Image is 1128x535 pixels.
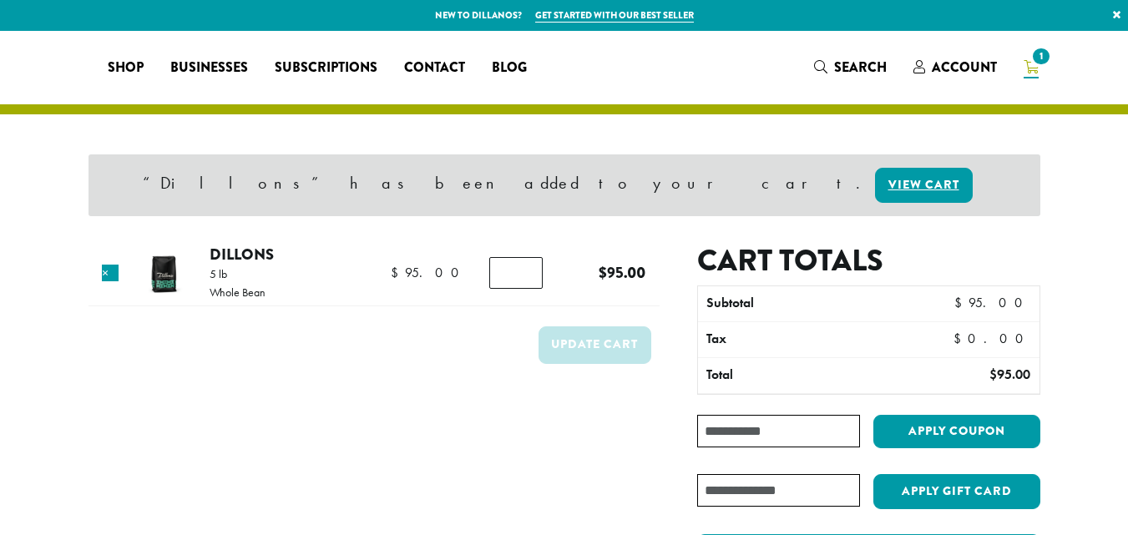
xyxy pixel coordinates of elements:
[953,330,968,347] span: $
[599,261,607,284] span: $
[697,243,1039,279] h2: Cart totals
[108,58,144,78] span: Shop
[492,58,527,78] span: Blog
[873,474,1040,509] button: Apply Gift Card
[698,322,939,357] th: Tax
[599,261,645,284] bdi: 95.00
[698,286,903,321] th: Subtotal
[989,366,1030,383] bdi: 95.00
[932,58,997,77] span: Account
[170,58,248,78] span: Businesses
[94,54,157,81] a: Shop
[210,243,274,265] a: Dillons
[137,247,191,301] img: Dillons
[102,265,119,281] a: Remove this item
[953,330,1031,347] bdi: 0.00
[801,53,900,81] a: Search
[954,294,969,311] span: $
[539,326,651,364] button: Update cart
[391,264,467,281] bdi: 95.00
[535,8,694,23] a: Get started with our best seller
[89,154,1040,216] div: “Dillons” has been added to your cart.
[989,366,997,383] span: $
[1029,45,1052,68] span: 1
[275,58,377,78] span: Subscriptions
[875,168,973,203] a: View cart
[698,358,903,393] th: Total
[834,58,887,77] span: Search
[391,264,405,281] span: $
[210,268,266,280] p: 5 lb
[404,58,465,78] span: Contact
[954,294,1030,311] bdi: 95.00
[210,286,266,298] p: Whole Bean
[489,257,543,289] input: Product quantity
[873,415,1040,449] button: Apply coupon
